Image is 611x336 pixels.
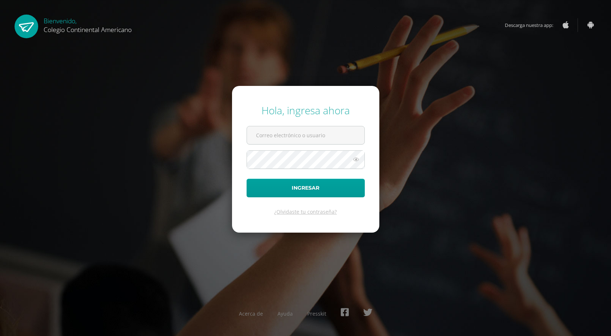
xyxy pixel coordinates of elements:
div: Bienvenido, [44,15,132,34]
a: ¿Olvidaste tu contraseña? [274,208,337,215]
a: Presskit [307,310,326,317]
div: Hola, ingresa ahora [247,103,365,117]
span: Descarga nuestra app: [505,18,560,32]
a: Ayuda [277,310,293,317]
button: Ingresar [247,179,365,197]
input: Correo electrónico o usuario [247,126,364,144]
span: Colegio Continental Americano [44,25,132,34]
a: Acerca de [239,310,263,317]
